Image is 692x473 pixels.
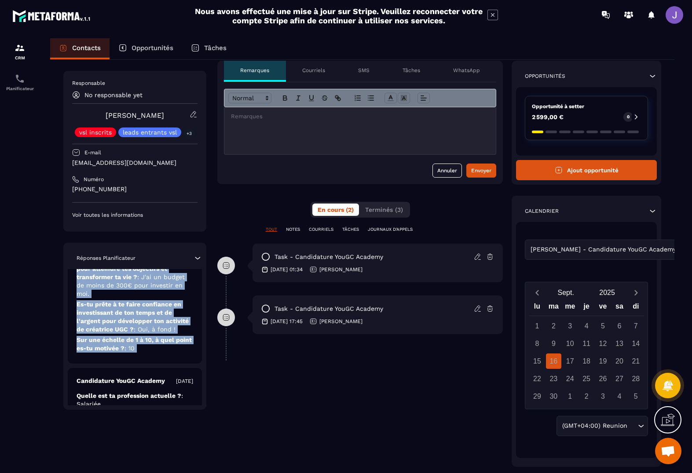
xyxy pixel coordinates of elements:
[611,371,627,386] div: 27
[182,38,235,59] a: Tâches
[194,7,483,25] h2: Nous avons effectué une mise à jour sur Stripe. Veuillez reconnecter votre compte Stripe afin de ...
[319,266,362,273] p: [PERSON_NAME]
[628,353,644,369] div: 21
[84,176,104,183] p: Numéro
[579,353,594,369] div: 18
[579,389,594,404] div: 2
[110,38,182,59] a: Opportunités
[240,67,269,74] p: Remarques
[627,114,630,120] p: 0
[562,371,578,386] div: 24
[342,226,359,233] p: TÂCHES
[579,318,594,334] div: 4
[628,371,644,386] div: 28
[532,103,641,110] p: Opportunité à setter
[562,336,578,351] div: 10
[628,389,644,404] div: 5
[72,44,101,52] p: Contacts
[532,114,564,120] p: 2 599,00 €
[471,166,491,175] div: Envoyer
[106,111,164,120] a: [PERSON_NAME]
[12,8,92,24] img: logo
[525,207,559,215] p: Calendrier
[2,86,37,91] p: Planificateur
[84,91,143,98] p: No responsable yet
[319,318,362,325] p: [PERSON_NAME]
[134,326,176,333] span: : Oui, à fond !
[655,438,681,464] div: Ouvrir le chat
[628,318,644,334] div: 7
[271,266,303,273] p: [DATE] 01:34
[2,67,37,98] a: schedulerschedulerPlanificateur
[271,318,303,325] p: [DATE] 17:45
[579,336,594,351] div: 11
[611,353,627,369] div: 20
[628,300,644,316] div: di
[579,371,594,386] div: 25
[529,287,545,298] button: Previous month
[529,300,644,404] div: Calendar wrapper
[79,129,112,135] p: vsl inscrits
[529,318,644,404] div: Calendar days
[302,67,325,74] p: Courriels
[557,416,648,436] div: Search for option
[595,318,611,334] div: 5
[176,378,193,385] p: [DATE]
[368,226,413,233] p: JOURNAUX D'APPELS
[529,353,545,369] div: 15
[578,300,594,316] div: je
[529,300,545,316] div: lu
[132,44,173,52] p: Opportunités
[562,389,578,404] div: 1
[358,67,370,74] p: SMS
[466,164,496,178] button: Envoyer
[77,255,135,262] p: Réponses Planificateur
[595,389,611,404] div: 3
[2,36,37,67] a: formationformationCRM
[2,55,37,60] p: CRM
[77,256,193,298] p: Combien es-tu prête à investir sur toi, pour atteindre tes objectifs et transformer ta vie ?
[595,353,611,369] div: 19
[516,160,657,180] button: Ajout opportunité
[545,285,586,300] button: Open months overlay
[72,80,198,87] p: Responsable
[546,389,561,404] div: 30
[529,336,545,351] div: 8
[529,389,545,404] div: 29
[546,300,562,316] div: ma
[525,73,565,80] p: Opportunités
[309,226,333,233] p: COURRIELS
[312,204,359,216] button: En cours (2)
[546,336,561,351] div: 9
[286,226,300,233] p: NOTES
[50,38,110,59] a: Contacts
[77,336,193,353] p: Sur une échelle de 1 à 10, à quel point es-tu motivée ?
[360,204,408,216] button: Terminés (3)
[628,336,644,351] div: 14
[77,377,165,385] p: Candidature YouGC Academy
[529,371,545,386] div: 22
[403,67,420,74] p: Tâches
[595,371,611,386] div: 26
[275,253,383,261] p: task - Candidature YouGC Academy
[77,273,185,297] span: : J'ai un budget de moins de 300€ pour investir en moi.
[15,43,25,53] img: formation
[595,300,611,316] div: ve
[611,318,627,334] div: 6
[529,318,545,334] div: 1
[562,318,578,334] div: 3
[628,287,644,298] button: Next month
[318,206,354,213] span: En cours (2)
[72,211,198,218] p: Voir toutes les informations
[629,421,636,431] input: Search for option
[546,371,561,386] div: 23
[183,129,195,138] p: +3
[528,245,678,255] span: [PERSON_NAME] - Candidature YouGC Academy
[453,67,480,74] p: WhatsApp
[611,336,627,351] div: 13
[123,129,177,135] p: leads entrants vsl
[15,73,25,84] img: scheduler
[365,206,403,213] span: Terminés (3)
[204,44,227,52] p: Tâches
[562,353,578,369] div: 17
